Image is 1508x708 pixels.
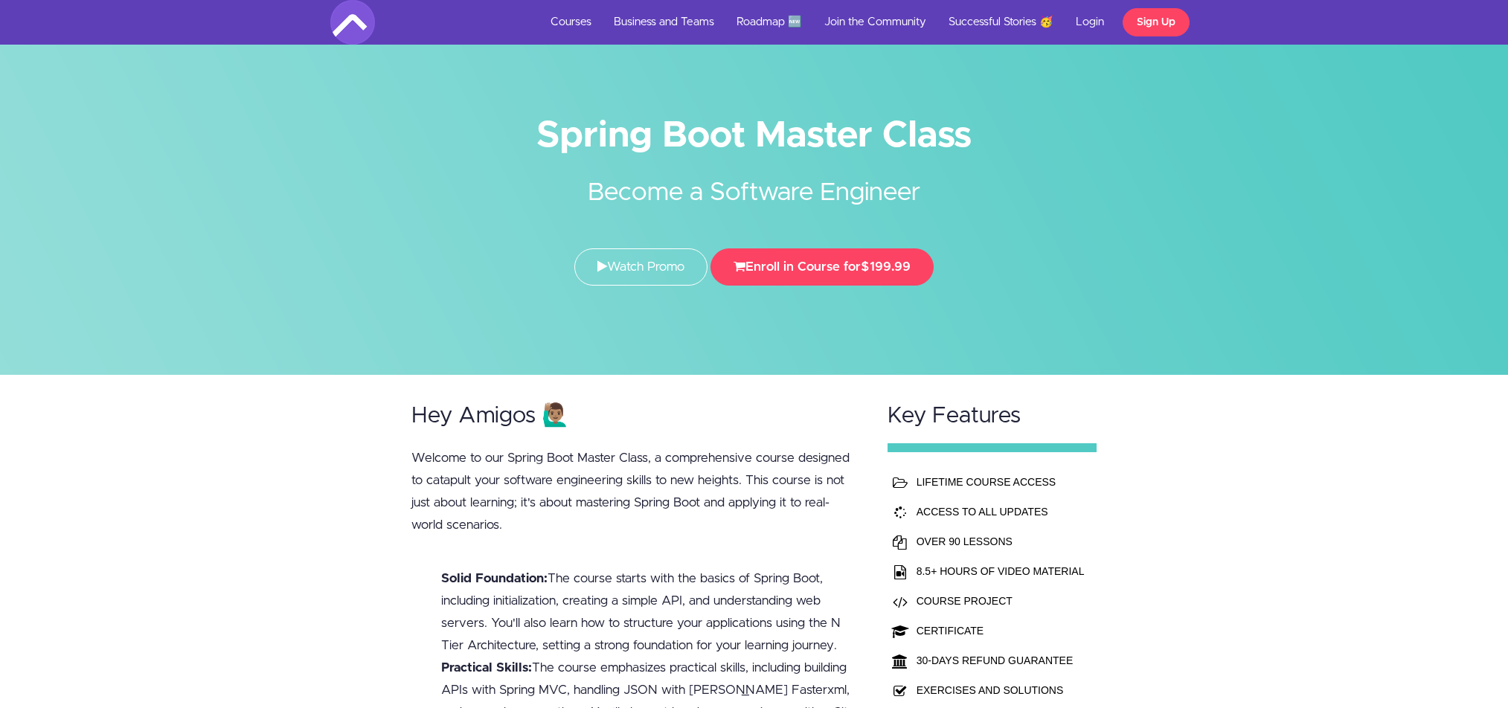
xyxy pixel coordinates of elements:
td: LIFETIME COURSE ACCESS [913,467,1088,497]
b: Practical Skills: [441,661,532,674]
h2: Become a Software Engineer [475,152,1033,211]
a: Sign Up [1123,8,1190,36]
td: 8.5+ HOURS OF VIDEO MATERIAL [913,556,1088,586]
a: Watch Promo [574,248,708,286]
h2: Hey Amigos 🙋🏽‍♂️ [411,404,859,428]
td: 30-DAYS REFUND GUARANTEE [913,646,1088,675]
td: ACCESS TO ALL UPDATES [913,497,1088,527]
td: OVER 90 LESSONS [913,527,1088,556]
b: Solid Foundation: [441,572,548,585]
td: COURSE PROJECT [913,586,1088,616]
button: Enroll in Course for$199.99 [710,248,934,286]
li: The course starts with the basics of Spring Boot, including initialization, creating a simple API... [441,567,859,657]
td: EXERCISES AND SOLUTIONS [913,675,1088,705]
p: Welcome to our Spring Boot Master Class, a comprehensive course designed to catapult your softwar... [411,447,859,536]
h1: Spring Boot Master Class [330,119,1178,152]
h2: Key Features [888,404,1097,428]
td: CERTIFICATE [913,616,1088,646]
span: $199.99 [861,260,911,273]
